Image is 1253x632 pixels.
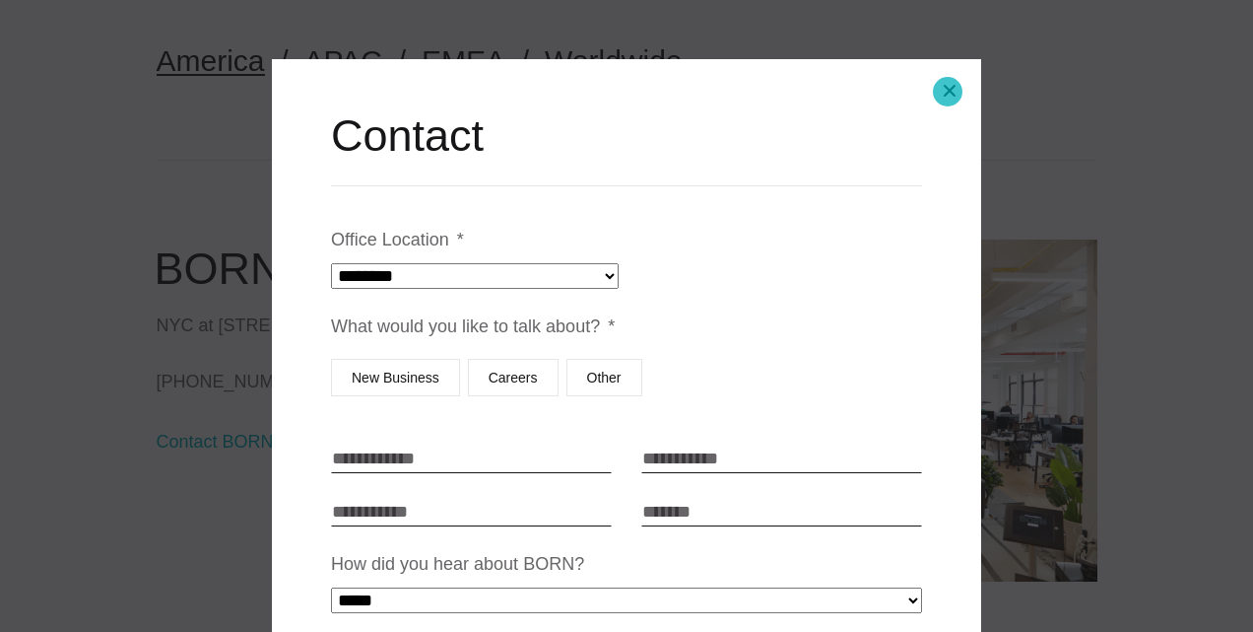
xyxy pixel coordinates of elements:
[331,553,584,576] label: How did you hear about BORN?
[566,359,642,396] label: Other
[331,229,464,251] label: Office Location
[331,106,922,166] h2: Contact
[468,359,559,396] label: Careers
[331,316,615,338] label: What would you like to talk about?
[331,359,460,396] label: New Business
